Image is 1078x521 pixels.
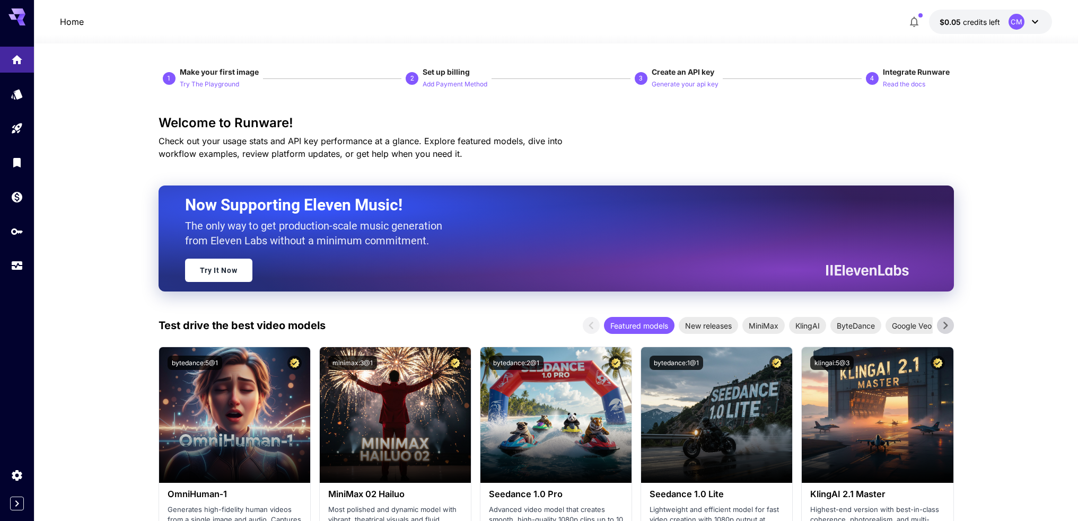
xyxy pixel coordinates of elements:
[328,489,462,499] h3: MiniMax 02 Hailuo
[168,356,222,370] button: bytedance:5@1
[11,122,23,135] div: Playground
[423,80,487,90] p: Add Payment Method
[830,317,881,334] div: ByteDance
[10,497,24,510] button: Expand sidebar
[886,320,938,331] span: Google Veo
[940,17,963,27] span: $0.05
[423,77,487,90] button: Add Payment Method
[180,77,239,90] button: Try The Playground
[167,74,171,83] p: 1
[742,317,785,334] div: MiniMax
[11,87,23,101] div: Models
[159,116,954,130] h3: Welcome to Runware!
[159,347,310,483] img: alt
[185,195,901,215] h2: Now Supporting Eleven Music!
[11,190,23,204] div: Wallet
[886,317,938,334] div: Google Veo
[929,10,1052,34] button: $0.05CM
[159,136,563,159] span: Check out your usage stats and API key performance at a glance. Explore featured models, dive int...
[650,489,784,499] h3: Seedance 1.0 Lite
[609,356,623,370] button: Certified Model – Vetted for best performance and includes a commercial license.
[159,317,326,333] p: Test drive the best video models
[830,320,881,331] span: ByteDance
[480,347,632,483] img: alt
[168,489,302,499] h3: OmniHuman‑1
[11,469,23,482] div: Settings
[963,17,1000,27] span: credits left
[60,15,84,28] nav: breadcrumb
[604,320,674,331] span: Featured models
[789,317,826,334] div: KlingAI
[883,80,925,90] p: Read the docs
[802,347,953,483] img: alt
[11,156,23,169] div: Library
[11,225,23,238] div: API Keys
[652,77,718,90] button: Generate your api key
[679,320,738,331] span: New releases
[883,67,950,76] span: Integrate Runware
[1009,14,1024,30] div: CM
[810,489,944,499] h3: KlingAI 2.1 Master
[810,356,854,370] button: klingai:5@3
[769,356,784,370] button: Certified Model – Vetted for best performance and includes a commercial license.
[180,80,239,90] p: Try The Playground
[650,356,703,370] button: bytedance:1@1
[604,317,674,334] div: Featured models
[652,80,718,90] p: Generate your api key
[489,356,544,370] button: bytedance:2@1
[320,347,471,483] img: alt
[641,347,792,483] img: alt
[60,15,84,28] a: Home
[931,356,945,370] button: Certified Model – Vetted for best performance and includes a commercial license.
[679,317,738,334] div: New releases
[639,74,643,83] p: 3
[185,218,450,248] p: The only way to get production-scale music generation from Eleven Labs without a minimum commitment.
[423,67,470,76] span: Set up billing
[11,259,23,272] div: Usage
[870,74,874,83] p: 4
[489,489,623,499] h3: Seedance 1.0 Pro
[940,16,1000,28] div: $0.05
[180,67,259,76] span: Make your first image
[742,320,785,331] span: MiniMax
[448,356,462,370] button: Certified Model – Vetted for best performance and includes a commercial license.
[652,67,714,76] span: Create an API key
[185,259,252,282] a: Try It Now
[410,74,414,83] p: 2
[11,53,23,66] div: Home
[287,356,302,370] button: Certified Model – Vetted for best performance and includes a commercial license.
[883,77,925,90] button: Read the docs
[328,356,377,370] button: minimax:3@1
[789,320,826,331] span: KlingAI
